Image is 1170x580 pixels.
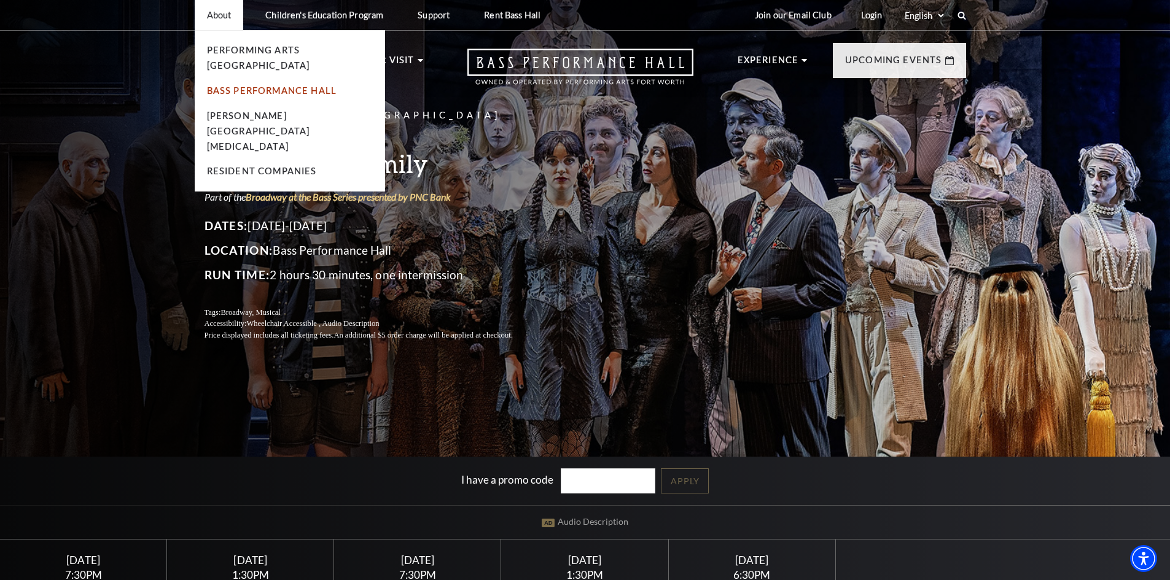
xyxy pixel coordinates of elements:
[205,243,273,257] span: Location:
[484,10,540,20] p: Rent Bass Hall
[205,218,248,233] span: Dates:
[516,570,653,580] div: 1:30PM
[265,10,383,20] p: Children's Education Program
[205,307,542,319] p: Tags:
[207,10,232,20] p: About
[207,166,317,176] a: Resident Companies
[246,191,451,203] a: Broadway at the Bass Series presented by PNC Bank - open in a new tab
[683,554,821,566] div: [DATE]
[15,554,152,566] div: [DATE]
[902,10,946,21] select: Select:
[207,85,337,96] a: Bass Performance Hall
[1130,545,1157,572] div: Accessibility Menu
[418,10,450,20] p: Support
[205,318,542,330] p: Accessibility:
[461,473,553,486] label: I have a promo code
[207,45,310,71] a: Performing Arts [GEOGRAPHIC_DATA]
[205,268,270,282] span: Run Time:
[182,554,319,566] div: [DATE]
[205,190,542,204] p: Part of the
[205,265,542,285] p: 2 hours 30 minutes, one intermission
[246,319,379,328] span: Wheelchair Accessible , Audio Description
[205,241,542,260] p: Bass Performance Hall
[15,570,152,580] div: 7:30PM
[182,570,319,580] div: 1:30PM
[738,53,799,75] p: Experience
[683,570,821,580] div: 6:30PM
[349,554,486,566] div: [DATE]
[205,330,542,341] p: Price displayed includes all ticketing fees.
[333,331,512,339] span: An additional $5 order charge will be applied at checkout.
[205,216,542,236] p: [DATE]-[DATE]
[845,53,942,75] p: Upcoming Events
[516,554,653,566] div: [DATE]
[220,308,280,317] span: Broadway, Musical
[349,570,486,580] div: 7:30PM
[207,110,310,152] a: [PERSON_NAME][GEOGRAPHIC_DATA][MEDICAL_DATA]
[423,48,738,97] a: Open this option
